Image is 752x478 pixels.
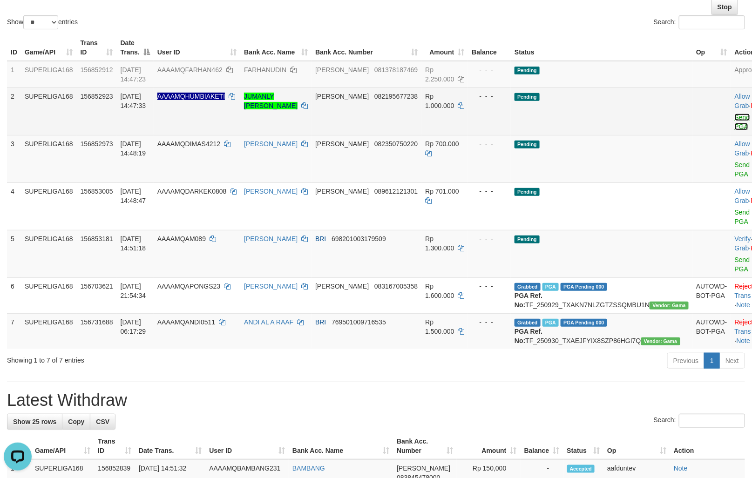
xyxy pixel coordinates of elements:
[515,188,540,196] span: Pending
[81,235,113,242] span: 156853181
[515,67,540,74] span: Pending
[157,66,223,74] span: AAAAMQFARHAN462
[472,317,507,327] div: - - -
[735,235,751,242] a: Verify
[472,187,507,196] div: - - -
[735,140,750,157] a: Allow Grab
[667,353,705,369] a: Previous
[472,65,507,74] div: - - -
[7,230,21,277] td: 5
[7,277,21,313] td: 6
[679,15,745,29] input: Search:
[7,313,21,349] td: 7
[515,319,541,327] span: Grabbed
[737,301,751,309] a: Note
[21,230,77,277] td: SUPERLIGA168
[244,140,298,148] a: [PERSON_NAME]
[31,433,94,459] th: Game/API: activate to sort column ascending
[121,66,146,83] span: [DATE] 14:47:23
[315,140,369,148] span: [PERSON_NAME]
[735,256,750,273] a: Send PGA
[292,465,325,472] a: BAMBANG
[561,319,607,327] span: PGA Pending
[21,61,77,88] td: SUPERLIGA168
[7,182,21,230] td: 4
[472,282,507,291] div: - - -
[81,283,113,290] span: 156703621
[511,277,692,313] td: TF_250929_TXAKN7NLZGTZSSQMBU1N
[679,414,745,428] input: Search:
[244,93,298,109] a: JUMANLY [PERSON_NAME]
[121,188,146,204] span: [DATE] 14:48:47
[315,235,326,242] span: BRI
[315,66,369,74] span: [PERSON_NAME]
[121,283,146,299] span: [DATE] 21:54:34
[735,188,751,204] span: ·
[244,318,293,326] a: ANDI AL A RAAF
[77,34,117,61] th: Trans ID: activate to sort column ascending
[315,318,326,326] span: BRI
[157,318,216,326] span: AAAAMQANDI0511
[704,353,720,369] a: 1
[457,433,521,459] th: Amount: activate to sort column ascending
[374,140,418,148] span: Copy 082350750220 to clipboard
[7,34,21,61] th: ID
[472,92,507,101] div: - - -
[121,235,146,252] span: [DATE] 14:51:18
[332,235,386,242] span: Copy 698201003179509 to clipboard
[515,141,540,148] span: Pending
[674,465,688,472] a: Note
[13,418,56,425] span: Show 25 rows
[157,283,220,290] span: AAAAMQAPONGS23
[542,283,559,291] span: Marked by aafchhiseyha
[244,283,298,290] a: [PERSON_NAME]
[121,140,146,157] span: [DATE] 14:48:19
[425,66,454,83] span: Rp 2.250.000
[563,433,604,459] th: Status: activate to sort column ascending
[472,234,507,243] div: - - -
[315,188,369,195] span: [PERSON_NAME]
[244,235,298,242] a: [PERSON_NAME]
[154,34,240,61] th: User ID: activate to sort column ascending
[157,235,206,242] span: AAAAMQAM089
[315,93,369,100] span: [PERSON_NAME]
[7,352,306,365] div: Showing 1 to 7 of 7 entries
[81,66,113,74] span: 156852912
[21,34,77,61] th: Game/API: activate to sort column ascending
[81,140,113,148] span: 156852973
[735,188,750,204] a: Allow Grab
[7,391,745,410] h1: Latest Withdraw
[7,135,21,182] td: 3
[7,88,21,135] td: 2
[603,433,670,459] th: Op: activate to sort column ascending
[240,34,312,61] th: Bank Acc. Name: activate to sort column ascending
[542,319,559,327] span: Marked by aafromsomean
[374,66,418,74] span: Copy 081378187469 to clipboard
[515,292,542,309] b: PGA Ref. No:
[21,135,77,182] td: SUPERLIGA168
[374,93,418,100] span: Copy 082195677238 to clipboard
[205,433,289,459] th: User ID: activate to sort column ascending
[90,414,115,430] a: CSV
[692,34,731,61] th: Op: activate to sort column ascending
[735,93,750,109] a: Allow Grab
[654,414,745,428] label: Search:
[735,140,751,157] span: ·
[654,15,745,29] label: Search:
[135,433,205,459] th: Date Trans.: activate to sort column ascending
[157,188,227,195] span: AAAAMQDARKEK0808
[735,209,750,225] a: Send PGA
[425,318,454,335] span: Rp 1.500.000
[7,15,78,29] label: Show entries
[374,283,418,290] span: Copy 083167005358 to clipboard
[21,313,77,349] td: SUPERLIGA168
[21,182,77,230] td: SUPERLIGA168
[81,318,113,326] span: 156731688
[7,414,62,430] a: Show 25 rows
[425,93,454,109] span: Rp 1.000.000
[650,302,689,310] span: Vendor URL: https://trx31.1velocity.biz
[81,188,113,195] span: 156853005
[332,318,386,326] span: Copy 769501009716535 to clipboard
[7,433,31,459] th: ID: activate to sort column descending
[692,277,731,313] td: AUTOWD-BOT-PGA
